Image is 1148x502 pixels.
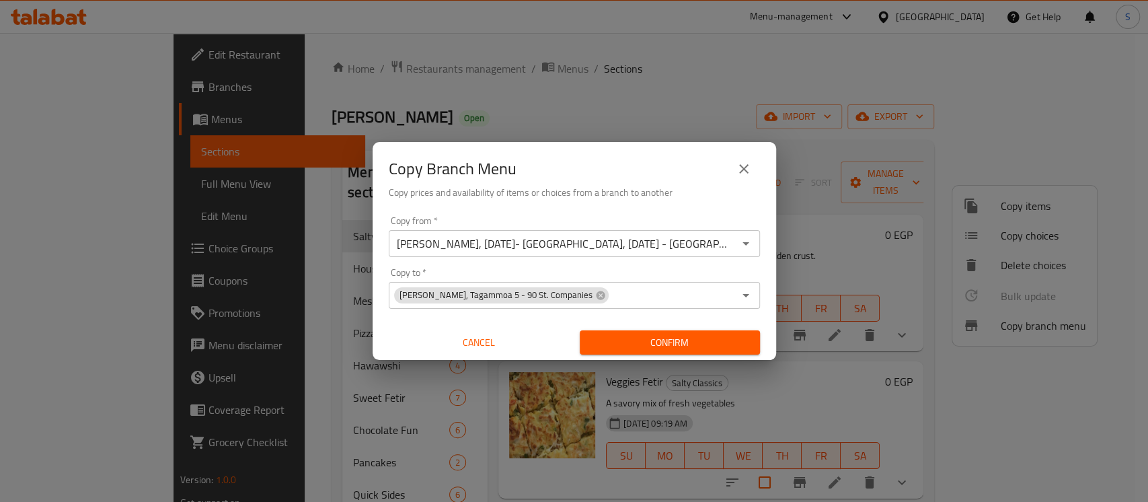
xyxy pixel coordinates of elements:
[394,334,564,351] span: Cancel
[394,289,598,301] span: [PERSON_NAME], Tagammoa 5 - 90 St. Companies
[728,153,760,185] button: close
[736,286,755,305] button: Open
[394,287,609,303] div: [PERSON_NAME], Tagammoa 5 - 90 St. Companies
[389,330,569,355] button: Cancel
[590,334,749,351] span: Confirm
[389,158,516,180] h2: Copy Branch Menu
[389,185,760,200] h6: Copy prices and availability of items or choices from a branch to another
[736,234,755,253] button: Open
[580,330,760,355] button: Confirm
